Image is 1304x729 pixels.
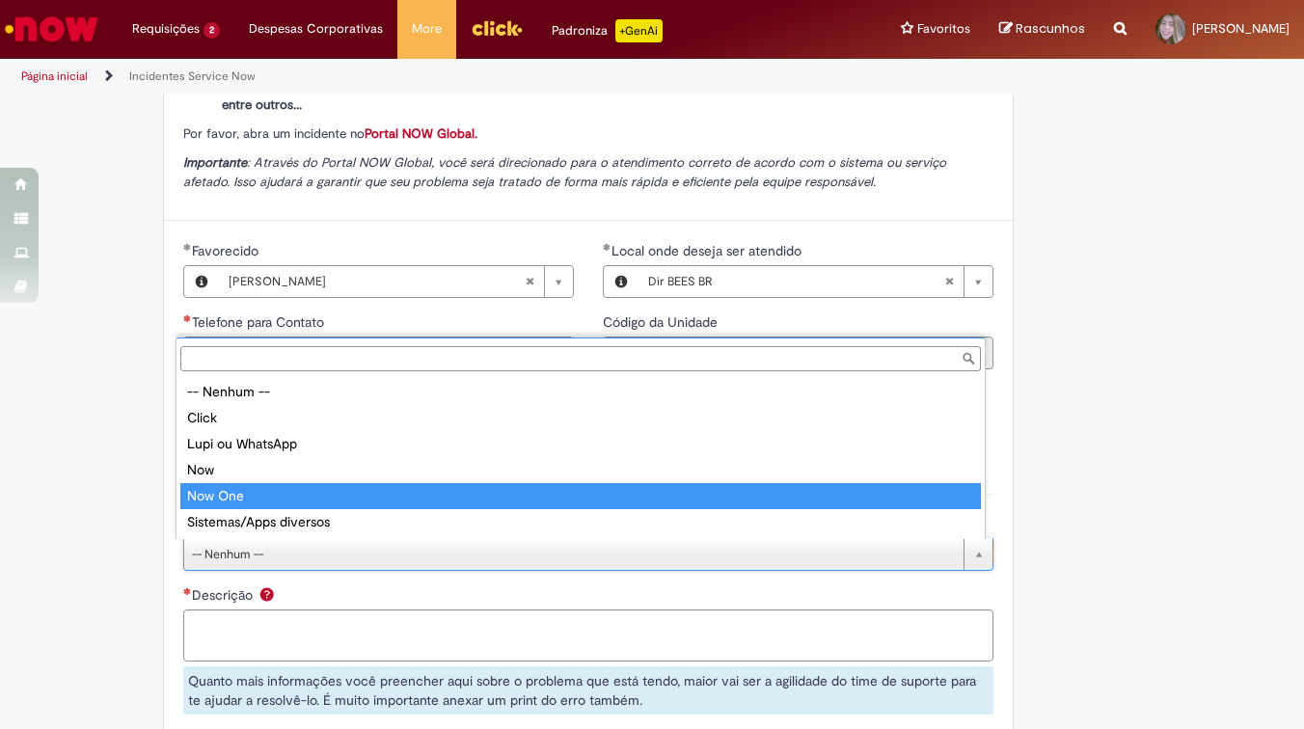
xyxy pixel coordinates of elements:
[180,457,981,483] div: Now
[177,375,985,539] ul: Onde você está tendo problemas?
[180,405,981,431] div: Click
[180,431,981,457] div: Lupi ou WhatsApp
[180,483,981,509] div: Now One
[180,379,981,405] div: -- Nenhum --
[180,509,981,535] div: Sistemas/Apps diversos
